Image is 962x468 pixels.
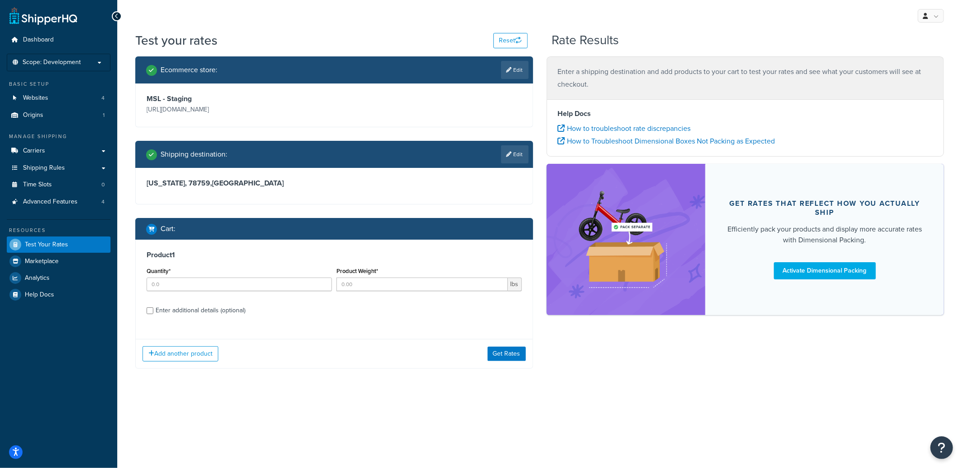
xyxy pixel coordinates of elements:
a: Test Your Rates [7,236,110,253]
span: 1 [103,111,105,119]
label: Product Weight* [336,268,378,274]
p: [URL][DOMAIN_NAME] [147,103,332,116]
li: Origins [7,107,110,124]
li: Time Slots [7,176,110,193]
span: Origins [23,111,43,119]
li: Websites [7,90,110,107]
a: Origins1 [7,107,110,124]
span: Time Slots [23,181,52,189]
p: Enter a shipping destination and add products to your cart to test your rates and see what your c... [558,65,933,91]
h2: Ecommerce store : [161,66,217,74]
h2: Cart : [161,225,175,233]
span: 0 [101,181,105,189]
h2: Rate Results [552,33,619,47]
a: Marketplace [7,253,110,269]
a: Help Docs [7,287,110,303]
input: 0.00 [336,278,508,291]
span: lbs [508,278,522,291]
span: Scope: Development [23,59,81,66]
a: Analytics [7,270,110,286]
input: 0.0 [147,278,332,291]
a: Activate Dimensional Packing [774,262,876,279]
a: Shipping Rules [7,160,110,176]
div: Basic Setup [7,80,110,88]
a: How to troubleshoot rate discrepancies [558,123,691,134]
li: Advanced Features [7,194,110,210]
span: Help Docs [25,291,54,299]
a: Edit [501,145,529,163]
a: Carriers [7,143,110,159]
div: Efficiently pack your products and display more accurate rates with Dimensional Packing. [727,224,922,246]
h3: MSL - Staging [147,94,332,103]
div: Resources [7,227,110,234]
h3: Product 1 [147,250,522,259]
button: Reset [493,33,528,48]
span: Marketplace [25,258,59,265]
input: Enter additional details (optional) [147,307,153,314]
span: Websites [23,94,48,102]
h4: Help Docs [558,108,933,119]
span: Shipping Rules [23,164,65,172]
a: Advanced Features4 [7,194,110,210]
h2: Shipping destination : [161,150,227,158]
div: Manage Shipping [7,133,110,140]
a: How to Troubleshoot Dimensional Boxes Not Packing as Expected [558,136,775,146]
span: Carriers [23,147,45,155]
button: Add another product [143,346,218,361]
a: Edit [501,61,529,79]
div: Enter additional details (optional) [156,304,245,317]
span: 4 [101,198,105,206]
span: 4 [101,94,105,102]
a: Websites4 [7,90,110,107]
div: Get rates that reflect how you actually ship [727,199,922,217]
img: feature-image-dim-d40ad3071a2b3c8e08177464837368e35600d3c5e73b18a22c1e4bb210dc32ac.png [570,177,682,301]
span: Dashboard [23,36,54,44]
h3: [US_STATE], 78759 , [GEOGRAPHIC_DATA] [147,179,522,188]
a: Time Slots0 [7,176,110,193]
button: Get Rates [488,347,526,361]
a: Dashboard [7,32,110,48]
h1: Test your rates [135,32,217,49]
label: Quantity* [147,268,170,274]
button: Open Resource Center [930,436,953,459]
span: Analytics [25,274,50,282]
span: Advanced Features [23,198,78,206]
span: Test Your Rates [25,241,68,249]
